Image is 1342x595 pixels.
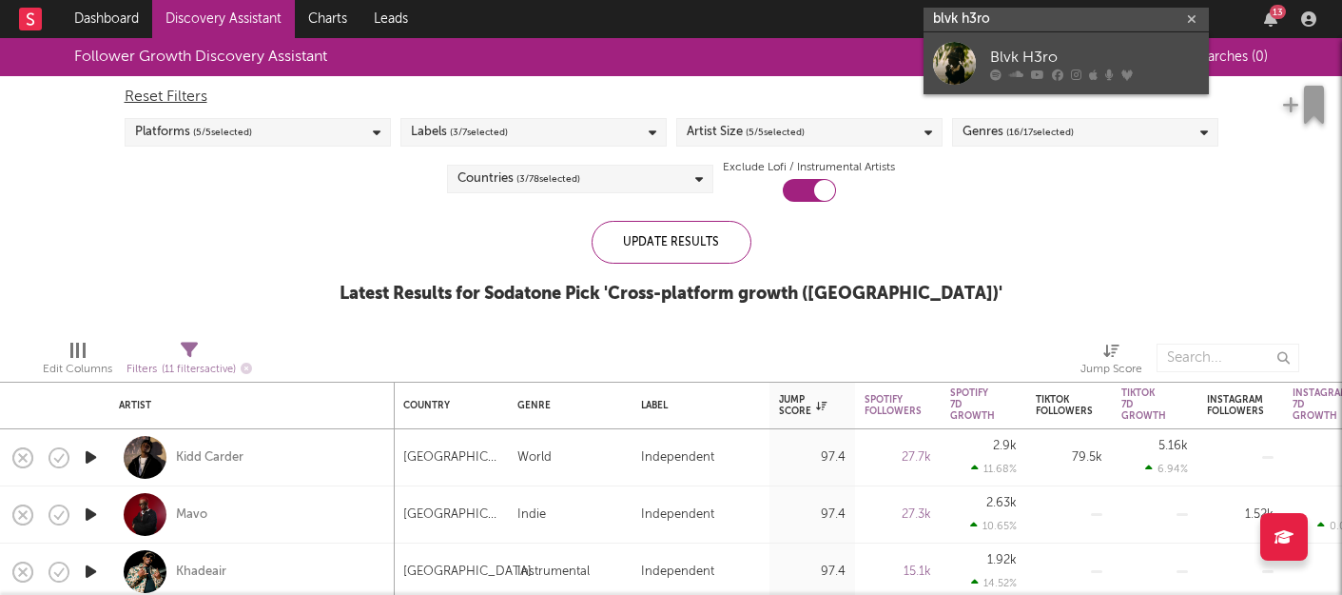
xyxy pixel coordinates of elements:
[126,358,252,382] div: Filters
[990,46,1199,69] div: Blvk H3ro
[340,283,1002,306] div: Latest Results for Sodatone Pick ' Cross-platform growth ([GEOGRAPHIC_DATA]) '
[993,440,1017,452] div: 2.9k
[950,387,995,422] div: Spotify 7D Growth
[1264,11,1277,27] button: 13
[865,394,922,417] div: Spotify Followers
[641,561,714,584] div: Independent
[924,32,1209,94] a: Blvk H3ro
[1207,394,1264,417] div: Instagram Followers
[162,365,236,375] span: ( 11 filters active)
[403,446,498,469] div: [GEOGRAPHIC_DATA]
[516,168,580,190] span: ( 3 / 78 selected)
[779,561,846,584] div: 97.4
[43,358,112,381] div: Edit Columns
[517,561,590,584] div: Instrumental
[517,504,546,526] div: Indie
[592,221,751,264] div: Update Results
[1207,504,1274,526] div: 1.52k
[641,446,714,469] div: Independent
[74,46,327,69] div: Follower Growth Discovery Assistant
[1153,50,1268,64] span: Saved Searches
[1036,394,1093,417] div: Tiktok Followers
[746,121,805,144] span: ( 5 / 5 selected)
[517,446,552,469] div: World
[1145,463,1188,475] div: 6.94 %
[970,520,1017,532] div: 10.65 %
[411,121,508,144] div: Labels
[403,400,489,411] div: Country
[971,577,1017,589] div: 14.52 %
[176,449,243,466] a: Kidd Carder
[865,561,931,584] div: 15.1k
[779,446,846,469] div: 97.4
[865,446,931,469] div: 27.7k
[126,334,252,389] div: Filters(11 filters active)
[135,121,252,144] div: Platforms
[119,400,376,411] div: Artist
[1121,387,1166,422] div: Tiktok 7D Growth
[987,554,1017,566] div: 1.92k
[986,497,1017,509] div: 2.63k
[641,400,750,411] div: Label
[193,121,252,144] span: ( 5 / 5 selected)
[924,8,1209,31] input: Search for artists
[43,334,112,389] div: Edit Columns
[963,121,1074,144] div: Genres
[176,506,207,524] a: Mavo
[865,504,931,526] div: 27.3k
[125,86,1218,109] div: Reset Filters
[779,504,846,526] div: 97.4
[1270,5,1286,19] div: 13
[971,463,1017,475] div: 11.68 %
[1157,344,1299,372] input: Search...
[687,121,805,144] div: Artist Size
[517,400,613,411] div: Genre
[1006,121,1074,144] span: ( 16 / 17 selected)
[403,504,498,526] div: [GEOGRAPHIC_DATA]
[457,168,580,190] div: Countries
[450,121,508,144] span: ( 3 / 7 selected)
[403,561,532,584] div: [GEOGRAPHIC_DATA]
[723,156,895,179] label: Exclude Lofi / Instrumental Artists
[1080,334,1142,389] div: Jump Score
[1252,50,1268,64] span: ( 0 )
[176,564,226,581] a: Khadeair
[1158,440,1188,452] div: 5.16k
[779,394,827,417] div: Jump Score
[641,504,714,526] div: Independent
[1036,446,1102,469] div: 79.5k
[1080,358,1142,381] div: Jump Score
